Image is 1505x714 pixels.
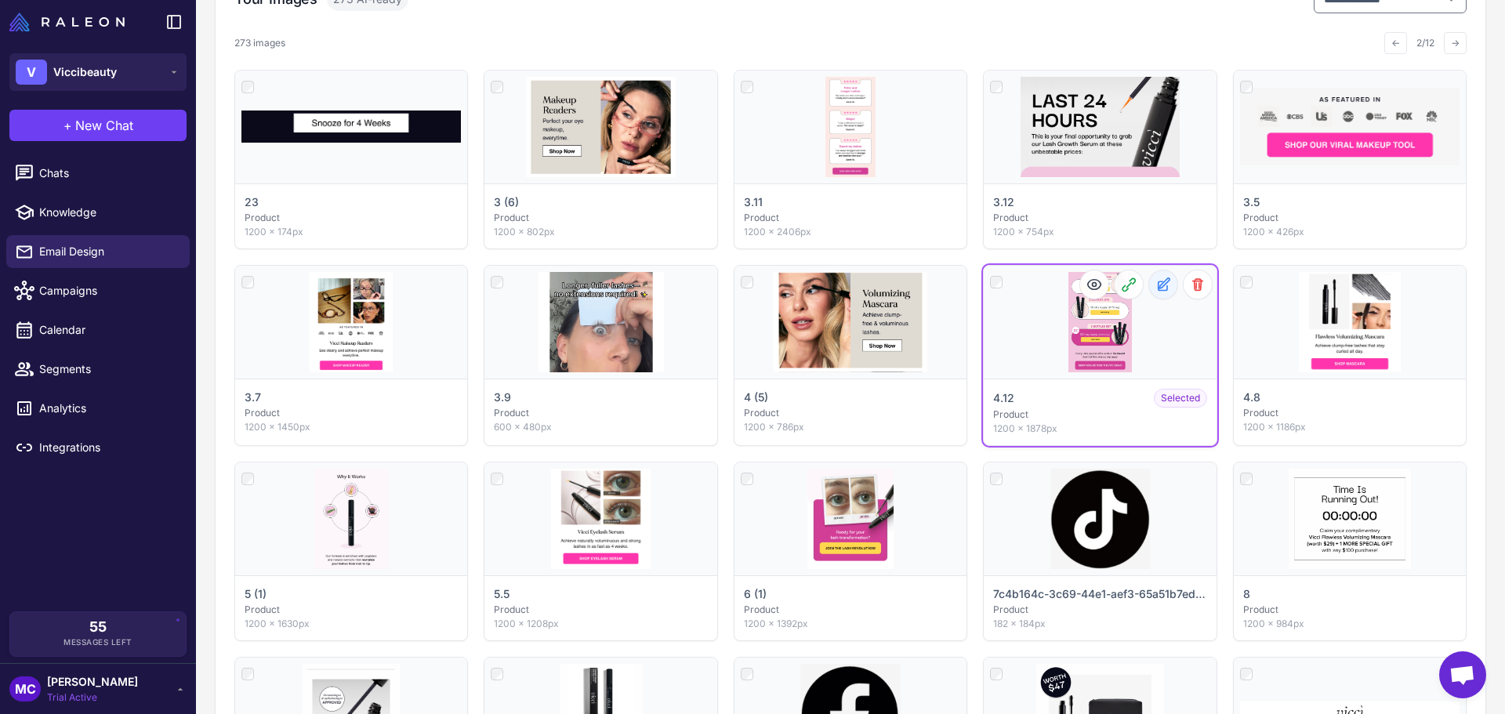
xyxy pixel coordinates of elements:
a: Integrations [6,431,190,464]
p: 3.12 [993,194,1014,211]
span: + [63,116,72,135]
span: Selected [1154,389,1207,408]
p: 1200 × 1450px [245,420,458,434]
p: Product [494,603,707,617]
span: Campaigns [39,282,177,299]
p: Product [245,406,458,420]
span: [PERSON_NAME] [47,673,138,690]
p: Product [993,211,1206,225]
p: 182 × 184px [993,617,1206,631]
p: 1200 × 1186px [1243,420,1456,434]
button: ← [1384,32,1407,54]
p: Product [245,211,458,225]
p: 5 (1) [245,585,267,603]
div: 273 images [234,36,285,50]
p: 3.5 [1243,194,1260,211]
span: Chats [39,165,177,182]
div: V [16,60,47,85]
p: 6 (1) [744,585,767,603]
a: Email Design [6,235,190,268]
p: 1200 × 1878px [993,422,1206,436]
p: 1200 × 1208px [494,617,707,631]
div: Open chat [1439,651,1486,698]
p: Product [1243,406,1456,420]
p: 23 [245,194,259,211]
p: 1200 × 1630px [245,617,458,631]
span: Integrations [39,439,177,456]
p: 1200 × 174px [245,225,458,239]
p: 5.5 [494,585,510,603]
p: 1200 × 802px [494,225,707,239]
button: Copy URL [1115,270,1143,299]
p: Product [494,211,707,225]
p: Product [993,408,1206,422]
span: Calendar [39,321,177,339]
p: 1200 × 984px [1243,617,1456,631]
p: Product [1243,211,1456,225]
span: Trial Active [47,690,138,705]
a: Campaigns [6,274,190,307]
img: Raleon Logo [9,13,125,31]
span: Knowledge [39,204,177,221]
p: 1200 × 426px [1243,225,1456,239]
p: 600 × 480px [494,420,707,434]
p: Product [245,603,458,617]
a: Raleon Logo [9,13,131,31]
p: 8 [1243,585,1250,603]
span: Analytics [39,400,177,417]
a: Calendar [6,314,190,346]
span: New Chat [75,116,133,135]
div: MC [9,676,41,701]
button: +New Chat [9,110,187,141]
button: Delete [1184,270,1212,299]
p: 7c4b164c-3c69-44e1-aef3-65a51b7edd3b [993,585,1206,603]
a: Segments [6,353,190,386]
p: Product [744,603,957,617]
button: Preview [1080,270,1108,299]
p: 3.7 [245,389,261,406]
p: 3.11 [744,194,763,211]
p: Product [494,406,707,420]
span: Email Design [39,243,177,260]
button: Edit [1149,270,1177,299]
p: 3.9 [494,389,511,406]
p: Product [993,603,1206,617]
span: Viccibeauty [53,63,117,81]
p: 1200 × 1392px [744,617,957,631]
p: 1200 × 786px [744,420,957,434]
p: 4.12 [993,390,1014,407]
p: 1200 × 754px [993,225,1206,239]
span: Segments [39,361,177,378]
span: 2/12 [1410,36,1441,50]
p: Product [744,406,957,420]
a: Chats [6,157,190,190]
button: VViccibeauty [9,53,187,91]
button: → [1444,32,1467,54]
a: Knowledge [6,196,190,229]
span: 55 [89,620,107,634]
p: 4.8 [1243,389,1260,406]
span: Messages Left [63,636,132,648]
a: Analytics [6,392,190,425]
p: Product [744,211,957,225]
p: Product [1243,603,1456,617]
p: 4 (5) [744,389,768,406]
p: 1200 × 2406px [744,225,957,239]
p: 3 (6) [494,194,519,211]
